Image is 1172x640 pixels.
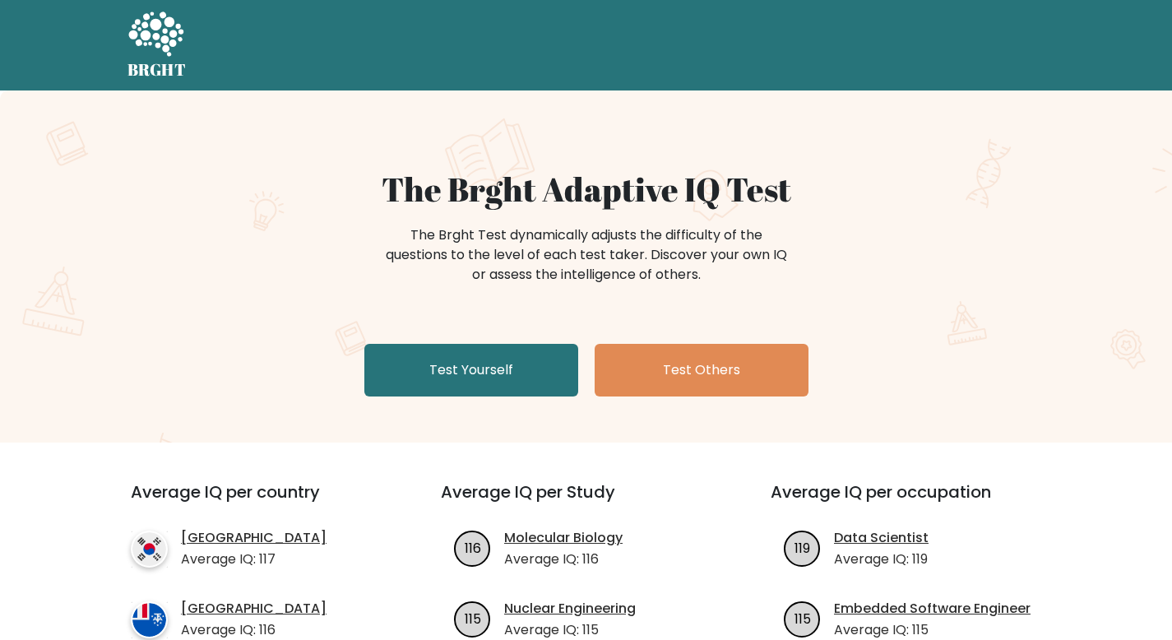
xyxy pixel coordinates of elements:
[131,482,382,522] h3: Average IQ per country
[504,599,636,619] a: Nuclear Engineering
[834,599,1031,619] a: Embedded Software Engineer
[127,7,187,84] a: BRGHT
[465,538,481,557] text: 116
[181,620,327,640] p: Average IQ: 116
[381,225,792,285] div: The Brght Test dynamically adjusts the difficulty of the questions to the level of each test take...
[181,599,327,619] a: [GEOGRAPHIC_DATA]
[181,528,327,548] a: [GEOGRAPHIC_DATA]
[834,620,1031,640] p: Average IQ: 115
[131,531,168,568] img: country
[131,601,168,638] img: country
[181,550,327,569] p: Average IQ: 117
[441,482,731,522] h3: Average IQ per Study
[834,528,929,548] a: Data Scientist
[771,482,1061,522] h3: Average IQ per occupation
[185,169,988,209] h1: The Brght Adaptive IQ Test
[834,550,929,569] p: Average IQ: 119
[504,620,636,640] p: Average IQ: 115
[595,344,808,397] a: Test Others
[504,528,623,548] a: Molecular Biology
[794,609,811,628] text: 115
[465,609,481,628] text: 115
[794,538,810,557] text: 119
[364,344,578,397] a: Test Yourself
[127,60,187,80] h5: BRGHT
[504,550,623,569] p: Average IQ: 116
